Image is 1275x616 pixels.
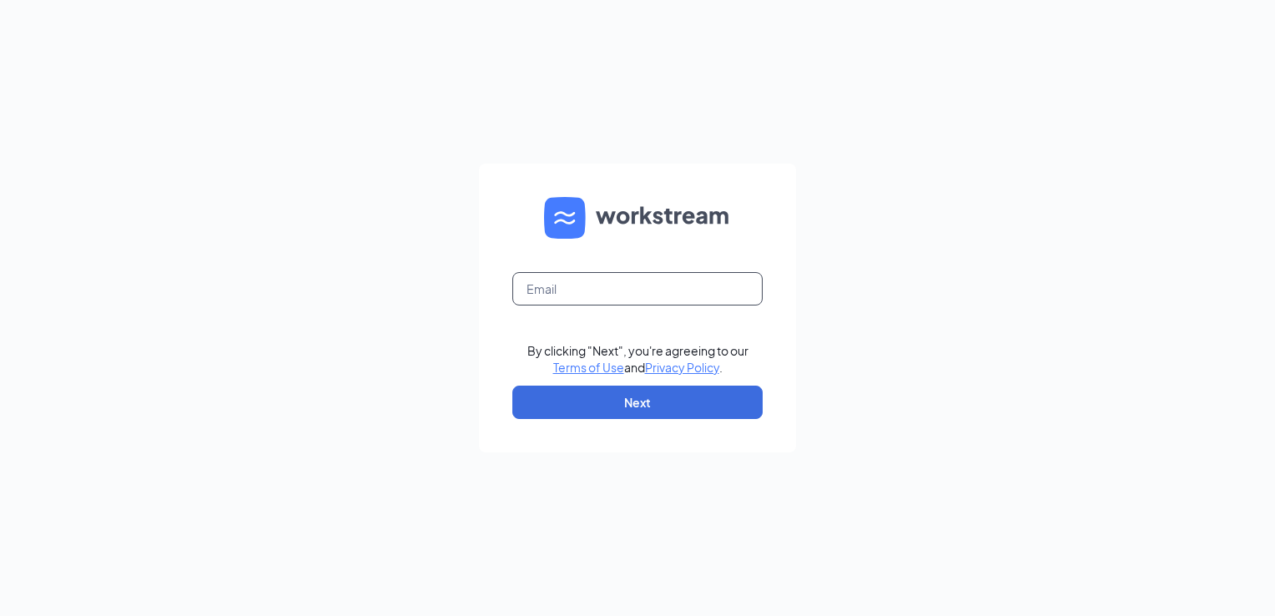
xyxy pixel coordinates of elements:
button: Next [512,386,763,419]
input: Email [512,272,763,305]
img: WS logo and Workstream text [544,197,731,239]
a: Terms of Use [553,360,624,375]
div: By clicking "Next", you're agreeing to our and . [527,342,748,376]
a: Privacy Policy [645,360,719,375]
